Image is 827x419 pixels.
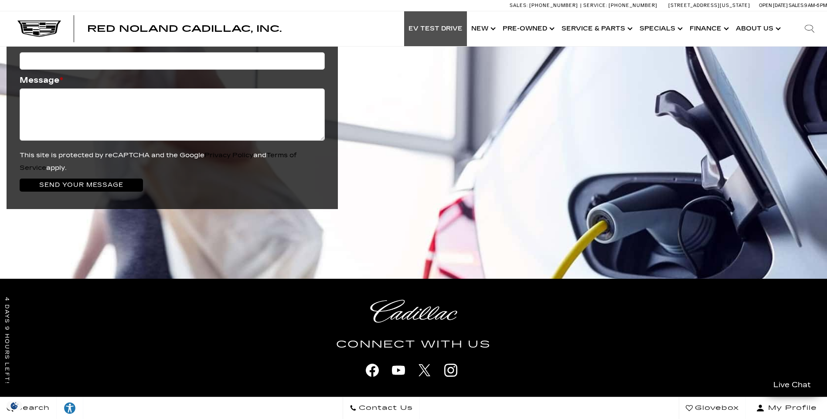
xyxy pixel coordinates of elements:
[20,151,297,172] a: Terms of Service
[133,300,695,323] a: Cadillac Light Heritage Logo
[357,402,413,414] span: Contact Us
[57,402,83,415] div: Explore your accessibility options
[792,11,827,46] div: Search
[20,179,143,192] input: Send your message
[440,359,462,381] a: instagram
[204,151,253,159] a: Privacy Policy
[57,397,83,419] a: Explore your accessibility options
[498,11,557,46] a: Pre-Owned
[746,397,827,419] button: Open user profile menu
[679,397,746,419] a: Glovebox
[20,88,325,141] textarea: Message*
[404,11,467,46] a: EV Test Drive
[17,20,61,37] img: Cadillac Dark Logo with Cadillac White Text
[668,3,750,8] a: [STREET_ADDRESS][US_STATE]
[14,402,50,414] span: Search
[4,401,24,410] section: Click to Open Cookie Consent Modal
[732,11,783,46] a: About Us
[133,337,695,352] h4: Connect With Us
[510,3,580,8] a: Sales: [PHONE_NUMBER]
[769,380,815,390] span: Live Chat
[583,3,607,8] span: Service:
[510,3,528,8] span: Sales:
[361,359,383,381] a: facebook
[804,3,827,8] span: 9 AM-6 PM
[529,3,578,8] span: [PHONE_NUMBER]
[4,401,24,410] img: Opt-Out Icon
[764,375,820,395] a: Live Chat
[789,3,804,8] span: Sales:
[765,402,817,414] span: My Profile
[20,151,297,172] small: This site is protected by reCAPTCHA and the Google and apply.
[759,3,788,8] span: Open [DATE]
[635,11,685,46] a: Specials
[20,74,63,86] label: Message
[414,359,436,381] a: X
[580,3,660,8] a: Service: [PHONE_NUMBER]
[467,11,498,46] a: New
[388,359,409,381] a: youtube
[20,52,325,70] input: Email*
[609,3,657,8] span: [PHONE_NUMBER]
[87,24,282,33] a: Red Noland Cadillac, Inc.
[370,300,457,323] img: Cadillac Light Heritage Logo
[343,397,420,419] a: Contact Us
[87,24,282,34] span: Red Noland Cadillac, Inc.
[557,11,635,46] a: Service & Parts
[685,11,732,46] a: Finance
[693,402,739,414] span: Glovebox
